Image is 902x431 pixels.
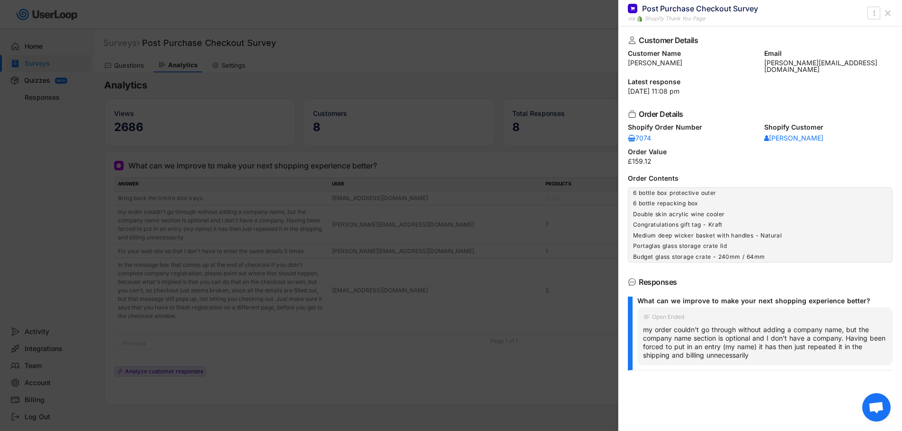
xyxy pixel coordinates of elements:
div: What can we improve to make your next shopping experience better? [637,297,885,305]
div: [PERSON_NAME] [764,135,823,141]
img: 1156660_ecommerce_logo_shopify_icon%20%281%29.png [637,16,643,22]
button:  [869,8,879,19]
div: Open chat [862,393,891,422]
div: Shopify Order Number [628,124,757,131]
div: Double skin acrylic wine cooler [633,211,887,218]
div: Congratulations gift tag - Kraft [633,221,887,229]
div: Customer Details [639,36,877,44]
div: 6 bottle repacking box [633,200,887,207]
a: 7074 [628,133,656,143]
div: £159.12 [628,158,893,165]
div: my order couldn't go through without adding a company name, but the company name section is optio... [643,325,887,360]
div: Shopify Customer [764,124,893,131]
div: Shopify Thank You Page [644,15,705,23]
a: [PERSON_NAME] [764,133,823,143]
div: [DATE] 11:08 pm [628,88,893,95]
div: Order Details [639,110,877,118]
div: Portaglas glass storage crate lid [633,242,887,250]
div: 6 bottle box protective outer [633,189,887,197]
div: Open Ended [652,314,684,320]
div: Customer Name [628,50,757,57]
div: Order Value [628,149,893,155]
div: Post Purchase Checkout Survey [642,3,758,14]
div: Budget glass storage crate - 240mm / 64mm [633,253,887,261]
div: [PERSON_NAME][EMAIL_ADDRESS][DOMAIN_NAME] [764,60,893,73]
div: Latest response [628,79,893,85]
div: Responses [639,278,877,286]
div: via [628,15,635,23]
div: Email [764,50,893,57]
div: 7074 [628,135,656,141]
div: Order Contents [628,175,893,182]
div: Medium deep wicker basket with handles - Natural [633,232,887,239]
div: [PERSON_NAME] [628,60,757,66]
text:  [873,8,875,18]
